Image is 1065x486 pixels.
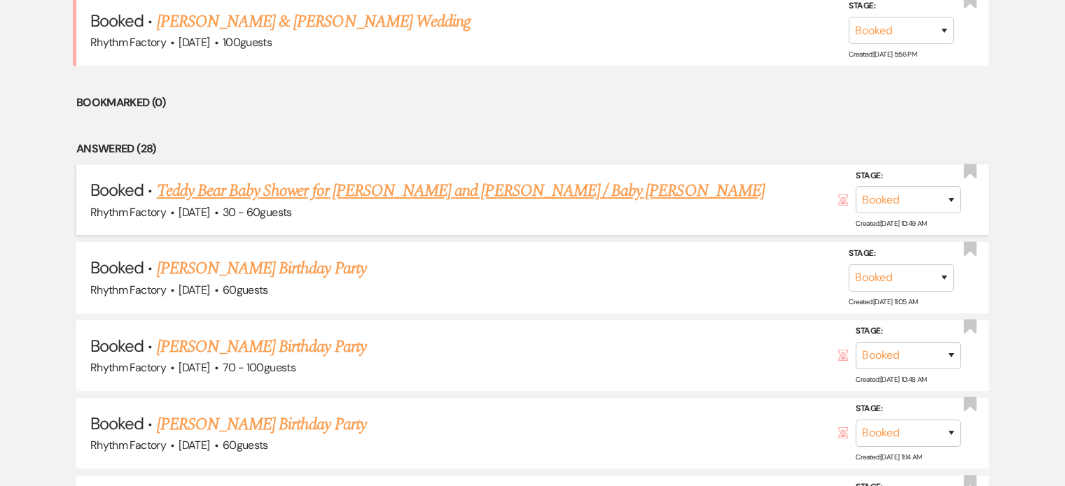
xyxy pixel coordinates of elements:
[179,35,209,50] span: [DATE]
[90,10,144,31] span: Booked
[223,205,292,220] span: 30 - 60 guests
[849,50,917,59] span: Created: [DATE] 5:56 PM
[856,375,926,384] span: Created: [DATE] 10:48 AM
[179,438,209,452] span: [DATE]
[90,438,166,452] span: Rhythm Factory
[179,205,209,220] span: [DATE]
[849,246,954,262] label: Stage:
[157,334,366,359] a: [PERSON_NAME] Birthday Party
[157,412,366,437] a: [PERSON_NAME] Birthday Party
[90,205,166,220] span: Rhythm Factory
[90,360,166,375] span: Rhythm Factory
[223,35,272,50] span: 100 guests
[90,283,166,297] span: Rhythm Factory
[76,94,989,112] li: Bookmarked (0)
[856,169,961,184] label: Stage:
[90,413,144,434] span: Booked
[157,9,471,34] a: [PERSON_NAME] & [PERSON_NAME] Wedding
[223,360,295,375] span: 70 - 100 guests
[157,256,366,281] a: [PERSON_NAME] Birthday Party
[856,401,961,417] label: Stage:
[157,178,765,203] a: Teddy Bear Baby Shower for [PERSON_NAME] and [PERSON_NAME] / Baby [PERSON_NAME]
[856,452,921,462] span: Created: [DATE] 11:14 AM
[223,283,268,297] span: 60 guests
[856,219,926,228] span: Created: [DATE] 10:49 AM
[849,296,917,306] span: Created: [DATE] 11:05 AM
[90,35,166,50] span: Rhythm Factory
[179,360,209,375] span: [DATE]
[76,140,989,158] li: Answered (28)
[90,179,144,201] span: Booked
[90,335,144,357] span: Booked
[856,324,961,339] label: Stage:
[90,257,144,278] span: Booked
[223,438,268,452] span: 60 guests
[179,283,209,297] span: [DATE]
